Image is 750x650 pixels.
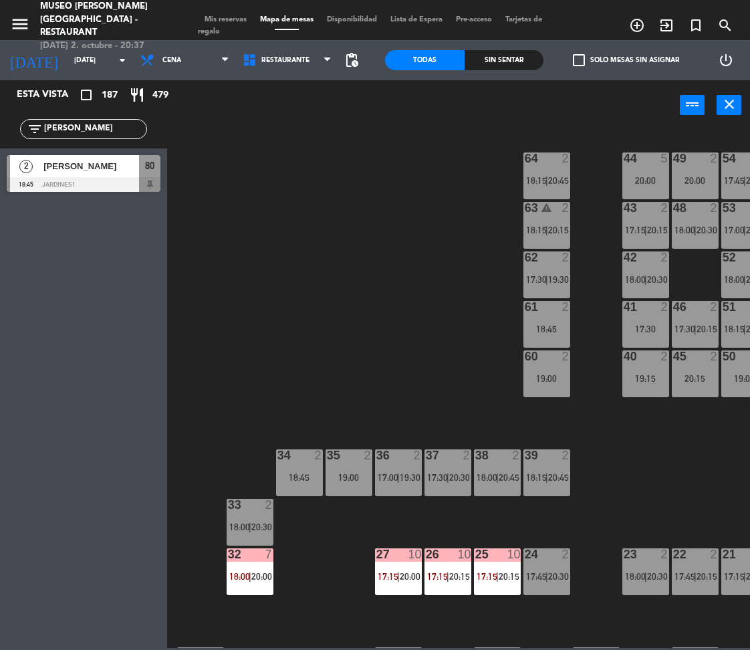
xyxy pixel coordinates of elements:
div: 2 [364,449,372,461]
span: 18:15 [526,225,547,235]
i: add_circle_outline [629,17,645,33]
span: | [743,324,746,334]
div: 20:15 [672,374,719,383]
div: 2 [660,548,668,560]
div: Todas [385,50,465,70]
i: menu [10,14,30,34]
div: 2 [710,548,718,560]
span: Mapa de mesas [253,16,320,23]
div: 49 [673,152,674,165]
input: Filtrar por nombre... [43,122,146,136]
span: | [644,225,647,235]
div: 19:00 [326,473,372,482]
div: Sin sentar [465,50,544,70]
span: 2 [19,160,33,173]
span: 17:15 [378,571,398,582]
div: 2 [265,499,273,511]
i: crop_square [78,87,94,103]
span: 20:45 [548,175,569,186]
span: 20:15 [697,571,717,582]
div: 2 [710,301,718,313]
div: 2 [660,251,668,263]
div: 5 [660,152,668,165]
span: | [743,225,746,235]
span: | [743,274,746,285]
div: 32 [228,548,229,560]
div: 27 [376,548,377,560]
div: 2 [561,251,570,263]
span: | [249,571,251,582]
span: 17:30 [526,274,547,285]
span: | [545,225,548,235]
div: 36 [376,449,377,461]
div: 2 [710,202,718,214]
span: 20:15 [697,324,717,334]
span: 18:00 [724,274,745,285]
div: 22 [673,548,674,560]
div: 10 [457,548,471,560]
div: 17:30 [622,324,669,334]
label: Solo mesas sin asignar [573,54,680,66]
i: turned_in_not [688,17,704,33]
div: 10 [507,548,520,560]
div: Esta vista [7,87,96,103]
span: 18:00 [625,571,646,582]
span: pending_actions [344,52,360,68]
span: 18:15 [724,324,745,334]
i: power_input [684,96,701,112]
span: 17:15 [477,571,497,582]
div: 2 [413,449,421,461]
span: 17:15 [427,571,448,582]
span: 17:45 [724,175,745,186]
span: 17:00 [378,472,398,483]
div: 2 [561,152,570,165]
div: 46 [673,301,674,313]
i: warning [541,202,552,213]
span: | [447,571,449,582]
span: | [496,571,499,582]
i: restaurant [129,87,145,103]
span: 18:00 [229,571,250,582]
div: 2 [561,548,570,560]
i: arrow_drop_down [114,52,130,68]
span: 20:30 [251,522,272,532]
span: 19:30 [548,274,569,285]
span: 20:45 [499,472,519,483]
i: power_settings_new [718,52,734,68]
span: 18:15 [526,472,547,483]
span: 20:30 [647,571,668,582]
div: 2 [561,301,570,313]
span: 20:30 [647,274,668,285]
span: 20:15 [449,571,470,582]
span: Pre-acceso [449,16,499,23]
span: 20:30 [449,472,470,483]
span: | [743,571,746,582]
span: 20:45 [548,472,569,483]
span: 19:30 [400,472,420,483]
span: 18:00 [674,225,695,235]
span: Mis reservas [198,16,253,23]
span: 17:00 [724,225,745,235]
span: 18:00 [477,472,497,483]
i: search [717,17,733,33]
span: 17:30 [674,324,695,334]
span: 17:15 [724,571,745,582]
div: 2 [314,449,322,461]
span: 80 [145,158,154,174]
span: 17:15 [625,225,646,235]
span: | [644,274,647,285]
div: 2 [660,301,668,313]
span: 20:15 [548,225,569,235]
div: 18:45 [523,324,570,334]
span: 479 [152,88,168,103]
div: 38 [475,449,476,461]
